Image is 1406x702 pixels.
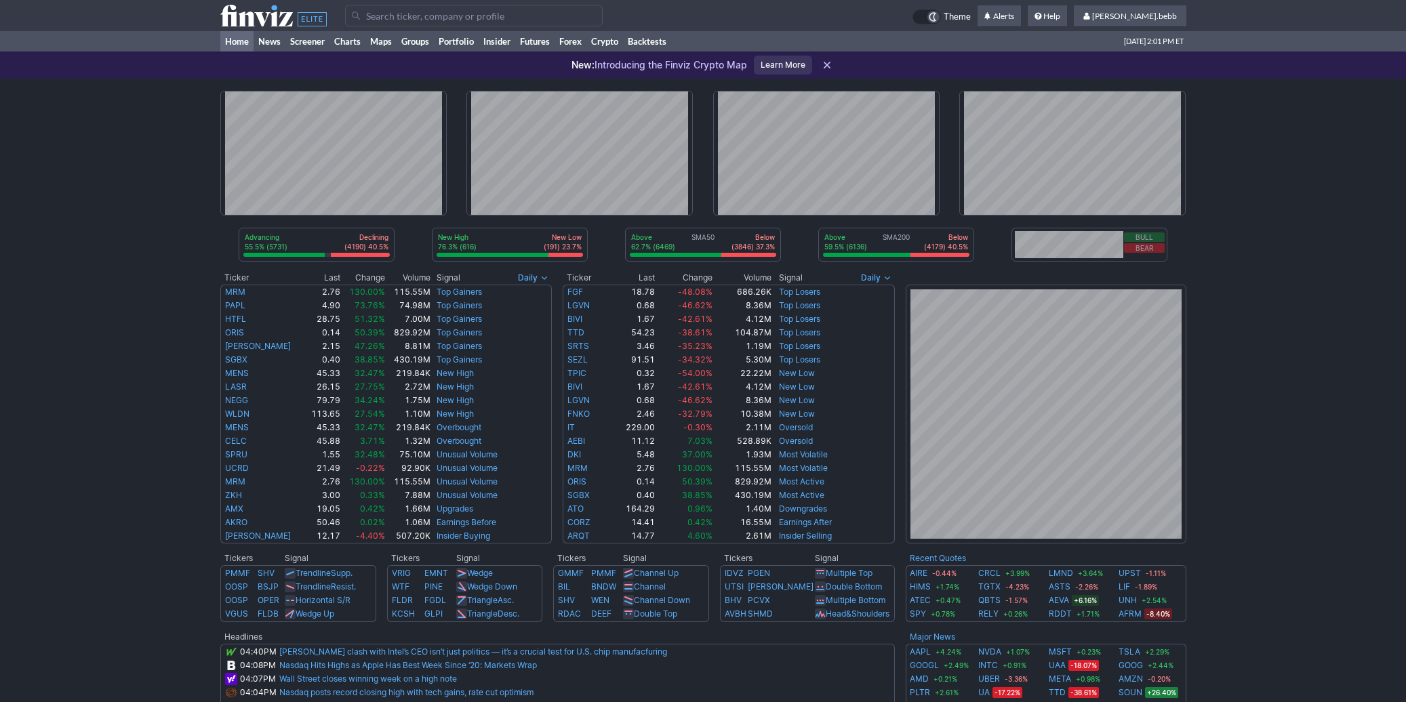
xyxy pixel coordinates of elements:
[571,59,595,70] span: New:
[305,367,342,380] td: 45.33
[220,271,305,285] th: Ticker
[225,490,242,500] a: ZKH
[713,421,772,434] td: 2.11M
[586,31,623,51] a: Crypto
[437,490,498,500] a: Unusual Volume
[1119,594,1137,607] a: UNH
[910,672,929,686] a: AMD
[567,490,590,500] a: SGBX
[608,312,656,326] td: 1.67
[437,327,482,337] a: Top Gainers
[355,314,385,324] span: 51.32%
[392,595,413,605] a: FLDR
[567,354,588,365] a: SEZL
[978,686,990,699] a: UA
[225,436,247,446] a: CELC
[567,436,585,446] a: AEBI
[296,581,356,592] a: TrendlineResist.
[608,448,656,461] td: 5.48
[567,395,590,405] a: LGVN
[437,531,490,541] a: Insider Buying
[910,632,955,642] b: Major News
[978,659,998,672] a: INTC
[558,595,575,605] a: SHV
[567,381,582,392] a: BIVI
[567,531,590,541] a: ARQT
[779,409,815,419] a: New Low
[779,422,813,432] a: Oversold
[678,409,712,419] span: -32.79%
[608,326,656,339] td: 54.23
[386,434,431,448] td: 1.32M
[1028,5,1067,27] a: Help
[498,608,519,619] span: Desc.
[296,568,353,578] a: TrendlineSupp.
[656,271,713,285] th: Change
[225,449,247,459] a: SPRU
[355,422,385,432] span: 32.47%
[678,300,712,310] span: -46.62%
[437,272,460,283] span: Signal
[631,242,675,251] p: 62.7% (6469)
[779,272,803,283] span: Signal
[225,568,250,578] a: PMMF
[329,31,365,51] a: Charts
[1119,659,1143,672] a: GOOG
[591,608,611,619] a: DEEF
[678,314,712,324] span: -42.61%
[779,395,815,405] a: New Low
[220,31,254,51] a: Home
[748,581,814,592] a: [PERSON_NAME]
[365,31,397,51] a: Maps
[748,568,770,578] a: PGEN
[858,271,895,285] button: Signals interval
[623,31,671,51] a: Backtests
[305,394,342,407] td: 79.79
[910,686,930,699] a: PLTR
[779,327,820,337] a: Top Losers
[608,407,656,421] td: 2.46
[824,242,867,251] p: 59.5% (6136)
[779,490,824,500] a: Most Active
[1092,11,1177,21] span: [PERSON_NAME].bebb
[678,287,712,297] span: -48.08%
[434,31,479,51] a: Portfolio
[296,608,334,619] a: Wedge Up
[1049,672,1071,686] a: META
[344,242,388,251] p: (4190) 40.5%
[713,271,772,285] th: Volume
[341,271,386,285] th: Change
[608,380,656,394] td: 1.67
[360,436,385,446] span: 3.71%
[910,566,927,580] a: AIRE
[544,232,582,242] p: New Low
[713,394,772,407] td: 8.36M
[779,314,820,324] a: Top Losers
[279,646,667,657] a: [PERSON_NAME] clash with Intel’s CEO isn’t just politics — it’s a crucial test for U.S. chip manu...
[355,395,385,405] span: 34.24%
[1124,243,1165,253] button: Bear
[225,531,291,541] a: [PERSON_NAME]
[910,553,966,563] a: Recent Quotes
[437,395,474,405] a: New High
[1049,566,1073,580] a: LMND
[225,381,247,392] a: LASR
[515,271,552,285] button: Signals interval
[225,341,291,351] a: [PERSON_NAME]
[1119,580,1130,594] a: LIF
[713,299,772,312] td: 8.36M
[386,312,431,326] td: 7.00M
[631,232,675,242] p: Above
[467,568,493,578] a: Wedge
[1124,232,1165,242] button: Bull
[392,581,409,592] a: WTF
[515,31,555,51] a: Futures
[591,581,616,592] a: BNDW
[558,581,570,592] a: BIL
[467,595,514,605] a: TriangleAsc.
[279,660,537,670] a: Nasdaq Hits Highs as Apple Has Best Week Since ‘20: Markets Wrap
[424,608,443,619] a: GLPI
[978,566,1001,580] a: CRCL
[567,422,575,432] a: IT
[392,608,415,619] a: KCSH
